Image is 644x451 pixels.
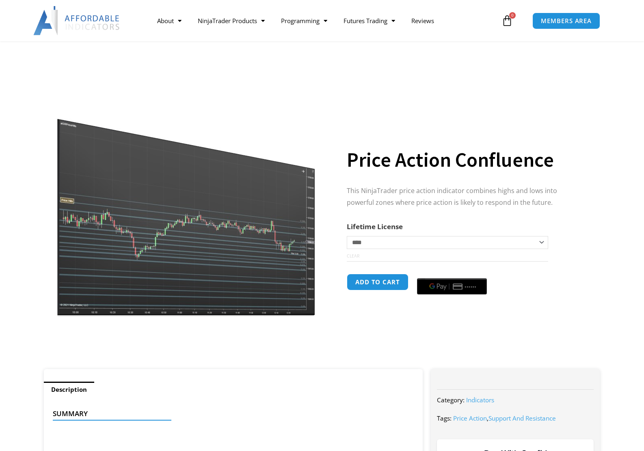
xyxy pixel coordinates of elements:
span: Tags: [437,414,452,422]
a: Description [44,382,94,397]
h1: Price Action Confluence [347,146,584,174]
a: MEMBERS AREA [532,13,600,29]
a: About [149,11,190,30]
a: Programming [273,11,335,30]
span: Category: [437,396,465,404]
text: •••••• [465,284,477,290]
label: Lifetime License [347,222,403,231]
button: Buy with GPay [417,278,487,294]
a: Clear options [347,253,359,259]
img: LogoAI | Affordable Indicators – NinjaTrader [33,6,121,35]
h4: Summary [53,410,407,418]
span: 0 [509,12,516,19]
a: 0 [489,9,525,32]
button: Add to cart [347,274,408,290]
iframe: Secure payment input frame [415,273,488,273]
a: Reviews [403,11,442,30]
a: Futures Trading [335,11,403,30]
img: Price Action Confluence 2 [56,92,317,316]
a: NinjaTrader Products [190,11,273,30]
nav: Menu [149,11,499,30]
a: Indicators [466,396,494,404]
a: Price Action [453,414,487,422]
span: MEMBERS AREA [541,18,592,24]
span: , [453,414,556,422]
a: Support And Resistance [488,414,556,422]
span: This NinjaTrader price action indicator combines highs and lows into powerful zones where price a... [347,186,557,207]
